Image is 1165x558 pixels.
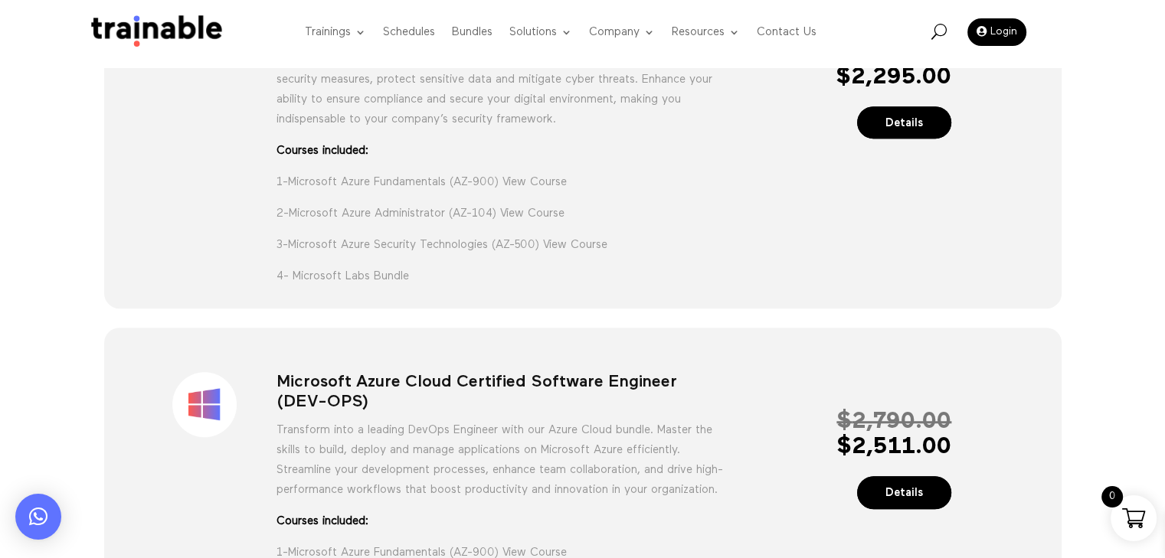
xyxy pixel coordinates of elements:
[277,372,727,420] h1: Microsoft Azure Cloud Certified Software Engineer (DEV-OPS)
[589,2,655,63] a: Company
[857,106,952,139] a: Details
[277,141,727,161] strong: Courses included:
[757,2,816,63] a: Contact Us
[500,207,565,219] a: View Course
[288,547,499,558] a: Microsoft Azure Fundamentals (AZ-900)
[277,204,727,235] p: 2-
[502,176,567,188] a: View Course
[672,2,740,63] a: Resources
[857,476,952,509] a: Details
[836,410,951,433] span: 2,790.00
[836,66,951,89] span: 2,295.00
[836,436,951,458] span: 2,511.00
[383,2,435,63] a: Schedules
[277,235,727,266] p: 3-
[452,2,493,63] a: Bundles
[836,410,852,433] span: $
[277,420,727,511] p: Transform into a leading DevOps Engineer with our Azure Cloud bundle. Master the skills to build,...
[277,266,727,286] p: 4- Microsoft Labs Bundle
[277,511,727,531] strong: Courses included:
[502,547,567,558] a: View Course
[1101,486,1123,507] span: 0
[277,30,727,141] p: Become the frontline defender of your organization’s cloud infrastructure with our IT Security En...
[305,2,366,63] a: Trainings
[288,239,539,250] a: Microsoft Azure Security Technologies (AZ-500)
[836,436,852,458] span: $
[967,18,1026,46] a: Login
[289,207,496,219] a: Microsoft Azure Administrator (AZ-104)
[288,176,499,188] a: Microsoft Azure Fundamentals (AZ-900)
[509,2,572,63] a: Solutions
[277,172,727,204] p: 1-
[836,66,851,89] span: $
[543,239,607,250] a: View Course
[931,24,946,39] span: U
